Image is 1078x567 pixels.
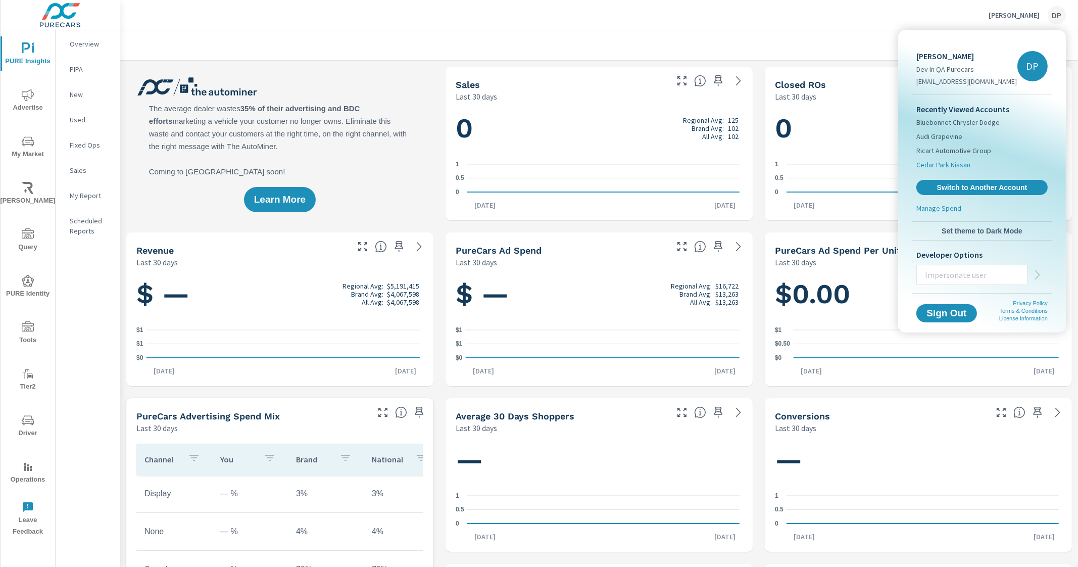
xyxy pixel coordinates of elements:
[916,226,1048,235] span: Set theme to Dark Mode
[916,146,991,156] span: Ricart Automotive Group
[1017,51,1048,81] div: DP
[1013,300,1048,306] a: Privacy Policy
[916,249,1048,261] p: Developer Options
[912,203,1052,217] a: Manage Spend
[916,76,1017,86] p: [EMAIL_ADDRESS][DOMAIN_NAME]
[922,183,1042,192] span: Switch to Another Account
[916,160,970,170] span: Cedar Park Nissan
[916,103,1048,115] p: Recently Viewed Accounts
[916,64,1017,74] p: Dev In QA Purecars
[916,180,1048,195] a: Switch to Another Account
[924,309,969,318] span: Sign Out
[1000,308,1048,314] a: Terms & Conditions
[917,262,1027,288] input: Impersonate user
[916,117,1000,127] span: Bluebonnet Chrysler Dodge
[912,222,1052,240] button: Set theme to Dark Mode
[916,50,1017,62] p: [PERSON_NAME]
[999,315,1048,321] a: License Information
[916,304,977,322] button: Sign Out
[916,131,962,141] span: Audi Grapevine
[916,203,961,213] p: Manage Spend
